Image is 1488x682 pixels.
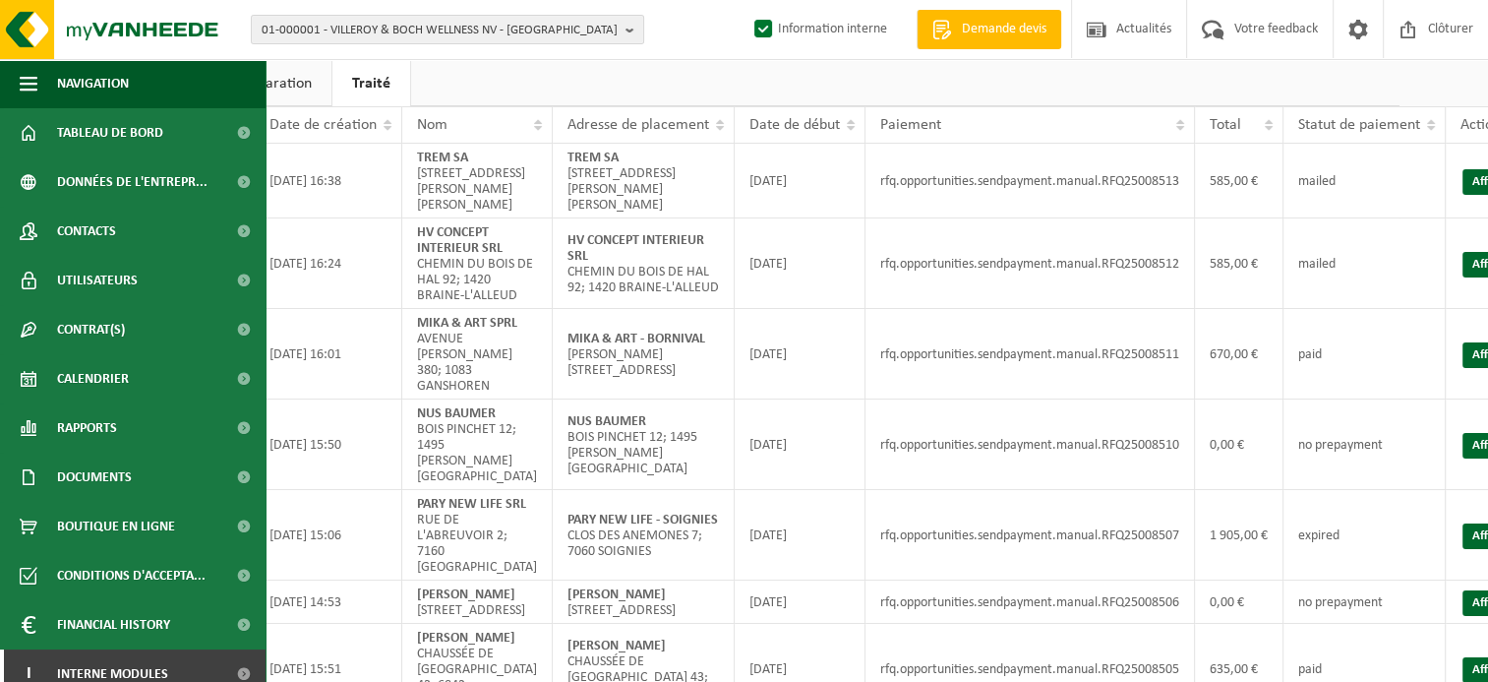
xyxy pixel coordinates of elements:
span: Utilisateurs [57,256,138,305]
strong: HV CONCEPT INTERIEUR SRL [567,233,704,264]
strong: MIKA & ART - BORNIVAL [567,332,705,346]
td: 670,00 € [1195,309,1283,400]
strong: PARY NEW LIFE - SOIGNIES [567,513,718,527]
strong: [PERSON_NAME] [567,588,666,602]
td: [PERSON_NAME][STREET_ADDRESS] [553,309,735,400]
td: [STREET_ADDRESS] [402,581,553,624]
span: Contacts [57,207,116,256]
strong: TREM SA [417,151,468,165]
button: 01-000001 - VILLEROY & BOCH WELLNESS NV - [GEOGRAPHIC_DATA] [251,15,644,44]
td: rfq.opportunities.sendpayment.manual.RFQ25008511 [865,309,1195,400]
span: Adresse de placement [567,117,709,133]
span: Documents [57,453,132,502]
strong: NUS BAUMER [417,406,496,421]
td: [DATE] 16:01 [255,309,402,400]
td: [DATE] [735,309,865,400]
span: Total [1210,117,1241,133]
td: rfq.opportunities.sendpayment.manual.RFQ25008506 [865,581,1195,624]
strong: [PERSON_NAME] [567,639,666,653]
td: CHEMIN DU BOIS DE HAL 92; 1420 BRAINE-L'ALLEUD [402,218,553,309]
td: [STREET_ADDRESS][PERSON_NAME][PERSON_NAME] [402,144,553,218]
strong: [PERSON_NAME] [417,588,515,602]
td: BOIS PINCHET 12; 1495 [PERSON_NAME][GEOGRAPHIC_DATA] [553,400,735,490]
span: Date de création [269,117,377,133]
span: paid [1298,347,1322,362]
td: [DATE] [735,490,865,581]
td: [DATE] [735,400,865,490]
td: 585,00 € [1195,218,1283,309]
strong: HV CONCEPT INTERIEUR SRL [417,225,503,256]
td: rfq.opportunities.sendpayment.manual.RFQ25008510 [865,400,1195,490]
label: Information interne [750,15,887,44]
span: mailed [1298,257,1336,272]
span: Données de l'entrepr... [57,157,208,207]
span: Rapports [57,403,117,453]
strong: MIKA & ART SPRL [417,316,517,331]
span: Financial History [57,600,170,650]
span: no prepayment [1298,438,1383,453]
td: [DATE] [735,218,865,309]
a: Demande devis [917,10,1061,49]
td: 0,00 € [1195,400,1283,490]
span: expired [1298,528,1339,543]
strong: PARY NEW LIFE SRL [417,497,526,512]
td: 0,00 € [1195,581,1283,624]
td: 585,00 € [1195,144,1283,218]
td: rfq.opportunities.sendpayment.manual.RFQ25008507 [865,490,1195,581]
span: Calendrier [57,354,129,403]
span: Conditions d'accepta... [57,551,206,600]
td: BOIS PINCHET 12; 1495 [PERSON_NAME][GEOGRAPHIC_DATA] [402,400,553,490]
span: Tableau de bord [57,108,163,157]
td: rfq.opportunities.sendpayment.manual.RFQ25008512 [865,218,1195,309]
span: no prepayment [1298,595,1383,610]
td: [STREET_ADDRESS] [553,581,735,624]
strong: NUS BAUMER [567,414,646,429]
span: Demande devis [957,20,1051,39]
td: [DATE] 15:06 [255,490,402,581]
span: Contrat(s) [57,305,125,354]
span: 01-000001 - VILLEROY & BOCH WELLNESS NV - [GEOGRAPHIC_DATA] [262,16,618,45]
td: [DATE] [735,144,865,218]
span: Date de début [749,117,840,133]
td: 1 905,00 € [1195,490,1283,581]
td: CLOS DES ANEMONES 7; 7060 SOIGNIES [553,490,735,581]
span: Boutique en ligne [57,502,175,551]
td: [DATE] 15:50 [255,400,402,490]
span: Navigation [57,59,129,108]
td: [DATE] 14:53 [255,581,402,624]
td: rfq.opportunities.sendpayment.manual.RFQ25008513 [865,144,1195,218]
td: RUE DE L'ABREUVOIR 2; 7160 [GEOGRAPHIC_DATA] [402,490,553,581]
strong: TREM SA [567,151,619,165]
span: Paiement [880,117,941,133]
td: [DATE] 16:24 [255,218,402,309]
td: [DATE] 16:38 [255,144,402,218]
td: CHEMIN DU BOIS DE HAL 92; 1420 BRAINE-L'ALLEUD [553,218,735,309]
span: Statut de paiement [1298,117,1420,133]
td: AVENUE [PERSON_NAME] 380; 1083 GANSHOREN [402,309,553,400]
span: Nom [417,117,447,133]
strong: [PERSON_NAME] [417,631,515,646]
td: [STREET_ADDRESS][PERSON_NAME][PERSON_NAME] [553,144,735,218]
td: [DATE] [735,581,865,624]
span: mailed [1298,174,1336,189]
a: Traité [332,61,410,106]
span: paid [1298,662,1322,677]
